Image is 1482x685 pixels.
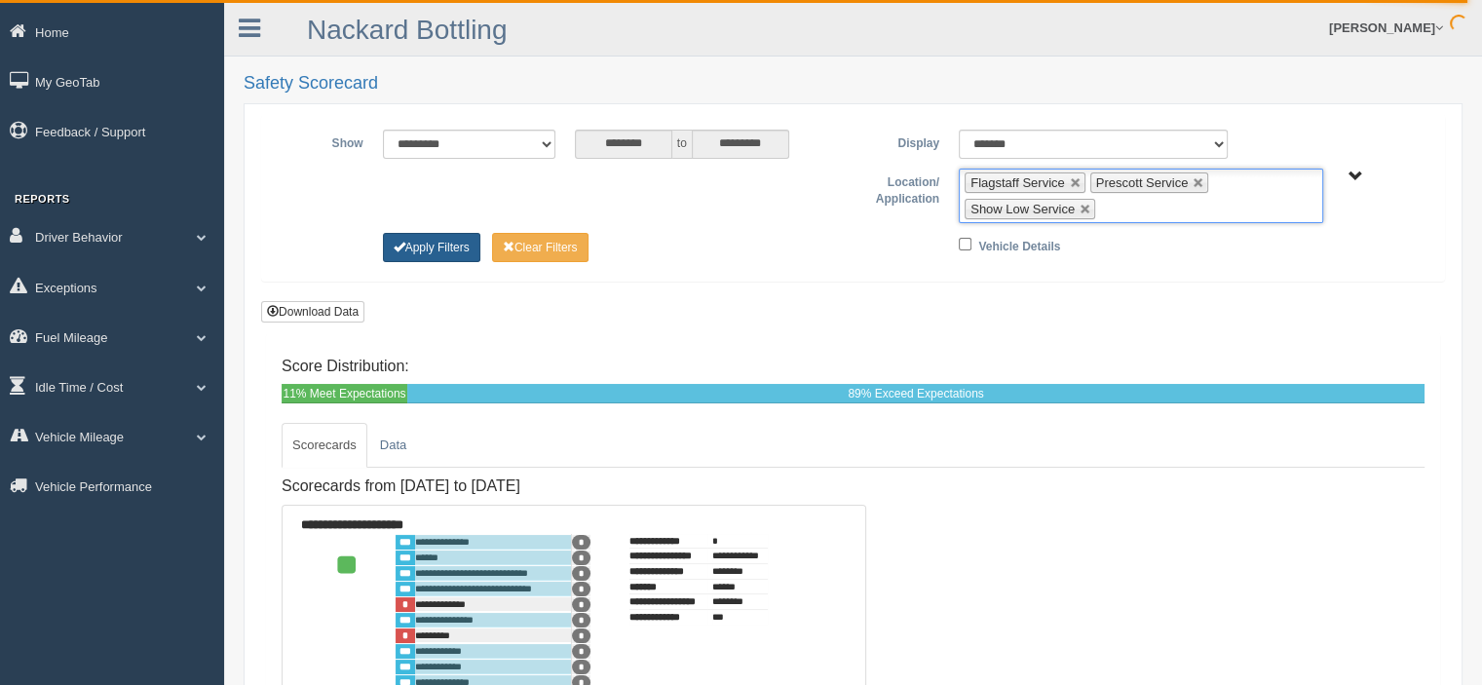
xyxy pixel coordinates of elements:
[1096,175,1189,190] span: Prescott Service
[383,233,480,262] button: Change Filter Options
[282,423,367,468] a: Scorecards
[854,169,950,209] label: Location/ Application
[970,202,1075,216] span: Show Low Service
[283,387,405,400] span: 11% Meet Expectations
[282,477,866,495] h4: Scorecards from [DATE] to [DATE]
[970,175,1065,190] span: Flagstaff Service
[244,74,1463,94] h2: Safety Scorecard
[978,233,1060,256] label: Vehicle Details
[492,233,589,262] button: Change Filter Options
[307,15,507,45] a: Nackard Bottling
[369,423,417,468] a: Data
[282,358,1425,375] h4: Score Distribution:
[261,301,364,323] button: Download Data
[848,387,983,400] span: 89% Exceed Expectations
[853,130,949,153] label: Display
[277,130,373,153] label: Show
[672,130,692,159] span: to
